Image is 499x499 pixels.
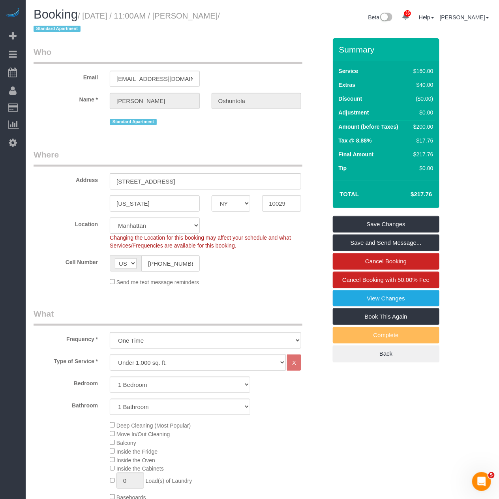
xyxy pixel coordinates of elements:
a: Help [419,14,434,21]
a: Save Changes [333,216,439,233]
div: ($0.00) [410,95,433,103]
span: Booking [34,8,78,21]
label: Location [28,218,104,228]
label: Adjustment [339,109,369,116]
label: Service [339,67,358,75]
img: New interface [379,13,392,23]
span: Standard Apartment [110,119,157,125]
div: $0.00 [410,109,433,116]
input: Email [110,71,200,87]
label: Tip [339,164,347,172]
small: / [DATE] / 11:00AM / [PERSON_NAME] [34,11,220,34]
span: 5 [488,472,495,478]
a: View Changes [333,290,439,307]
label: Bedroom [28,377,104,387]
label: Cell Number [28,255,104,266]
span: Deep Cleaning (Most Popular) [116,422,191,429]
span: Standard Apartment [34,26,81,32]
h4: $217.76 [387,191,432,198]
span: Load(s) of Laundry [146,478,192,484]
input: Cell Number [141,255,200,272]
a: Back [333,345,439,362]
input: Last Name [212,93,302,109]
span: Inside the Oven [116,457,155,463]
strong: Total [340,191,359,197]
iframe: Intercom live chat [472,472,491,491]
a: Book This Again [333,308,439,325]
label: Bathroom [28,399,104,409]
label: Address [28,173,104,184]
label: Tax @ 8.88% [339,137,372,144]
div: $0.00 [410,164,433,172]
a: Save and Send Message... [333,234,439,251]
span: Changing the Location for this booking may affect your schedule and what Services/Frequencies are... [110,234,291,249]
span: Balcony [116,440,136,446]
span: 35 [404,10,411,17]
span: Cancel Booking with 50.00% Fee [342,276,430,283]
legend: Who [34,46,302,64]
label: Final Amount [339,150,374,158]
input: First Name [110,93,200,109]
input: Zip Code [262,195,301,212]
span: Move In/Out Cleaning [116,431,170,437]
a: [PERSON_NAME] [440,14,489,21]
a: Cancel Booking [333,253,439,270]
input: City [110,195,200,212]
legend: Where [34,149,302,167]
a: Beta [368,14,393,21]
div: $200.00 [410,123,433,131]
span: Inside the Cabinets [116,465,164,472]
label: Type of Service * [28,355,104,365]
label: Name * [28,93,104,103]
a: 35 [398,8,413,25]
div: $17.76 [410,137,433,144]
h3: Summary [339,45,435,54]
label: Extras [339,81,356,89]
a: Cancel Booking with 50.00% Fee [333,272,439,288]
label: Email [28,71,104,81]
label: Amount (before Taxes) [339,123,398,131]
img: Automaid Logo [5,8,21,19]
div: $160.00 [410,67,433,75]
div: $217.76 [410,150,433,158]
span: Inside the Fridge [116,448,158,455]
span: Send me text message reminders [116,279,199,285]
div: $40.00 [410,81,433,89]
label: Frequency * [28,332,104,343]
legend: What [34,308,302,326]
label: Discount [339,95,362,103]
